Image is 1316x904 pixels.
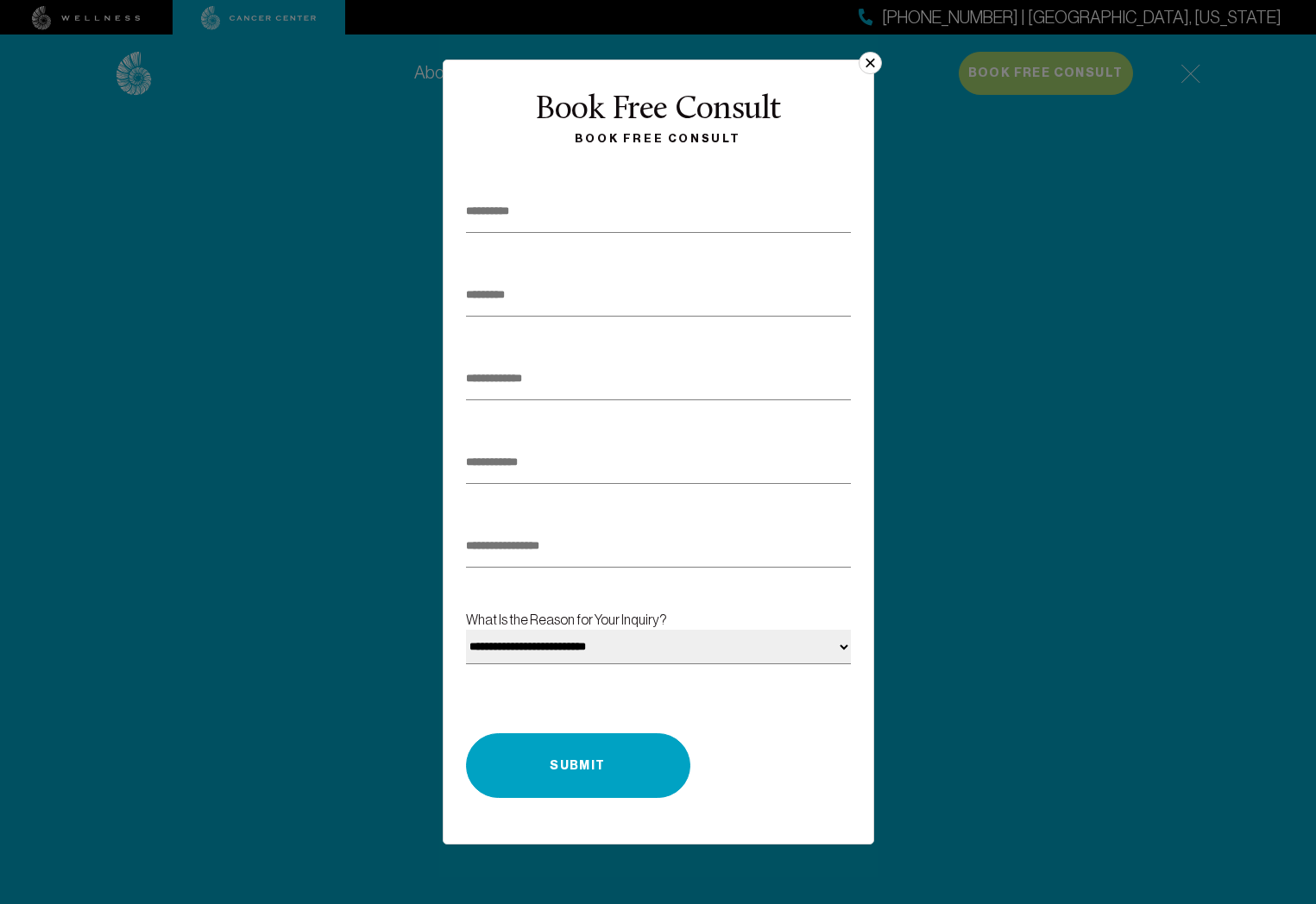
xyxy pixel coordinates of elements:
[859,52,881,74] button: ×
[466,609,851,692] label: What Is the Reason for Your Inquiry?
[466,733,690,798] button: Submit
[462,92,855,129] div: Book Free Consult
[462,129,855,149] div: Book Free Consult
[466,630,851,664] select: What Is the Reason for Your Inquiry?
